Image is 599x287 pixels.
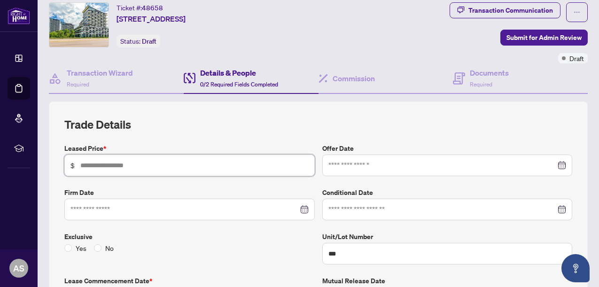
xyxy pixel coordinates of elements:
span: Draft [569,53,584,63]
label: Unit/Lot Number [322,232,573,242]
h4: Documents [470,67,509,78]
span: [STREET_ADDRESS] [117,13,186,24]
div: Ticket #: [117,2,163,13]
span: No [101,243,117,253]
button: Open asap [561,254,590,282]
label: Firm Date [64,187,315,198]
span: $ [70,160,75,171]
div: Transaction Communication [468,3,553,18]
span: AS [13,262,24,275]
span: Draft [142,37,156,46]
button: Submit for Admin Review [500,30,588,46]
span: Yes [72,243,90,253]
span: Submit for Admin Review [506,30,582,45]
h4: Details & People [200,67,278,78]
span: 0/2 Required Fields Completed [200,81,278,88]
span: Required [470,81,492,88]
span: Required [67,81,89,88]
button: Transaction Communication [450,2,560,18]
label: Exclusive [64,232,315,242]
label: Conditional Date [322,187,573,198]
span: 48658 [142,4,163,12]
label: Offer Date [322,143,573,154]
label: Lease Commencement Date [64,276,315,286]
label: Mutual Release Date [322,276,573,286]
span: ellipsis [574,9,580,16]
img: logo [8,7,30,24]
div: Status: [117,35,160,47]
h4: Commission [333,73,375,84]
label: Leased Price [64,143,315,154]
img: IMG-W12321315_1.jpg [49,3,109,47]
h4: Transaction Wizard [67,67,133,78]
h2: Trade Details [64,117,572,132]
